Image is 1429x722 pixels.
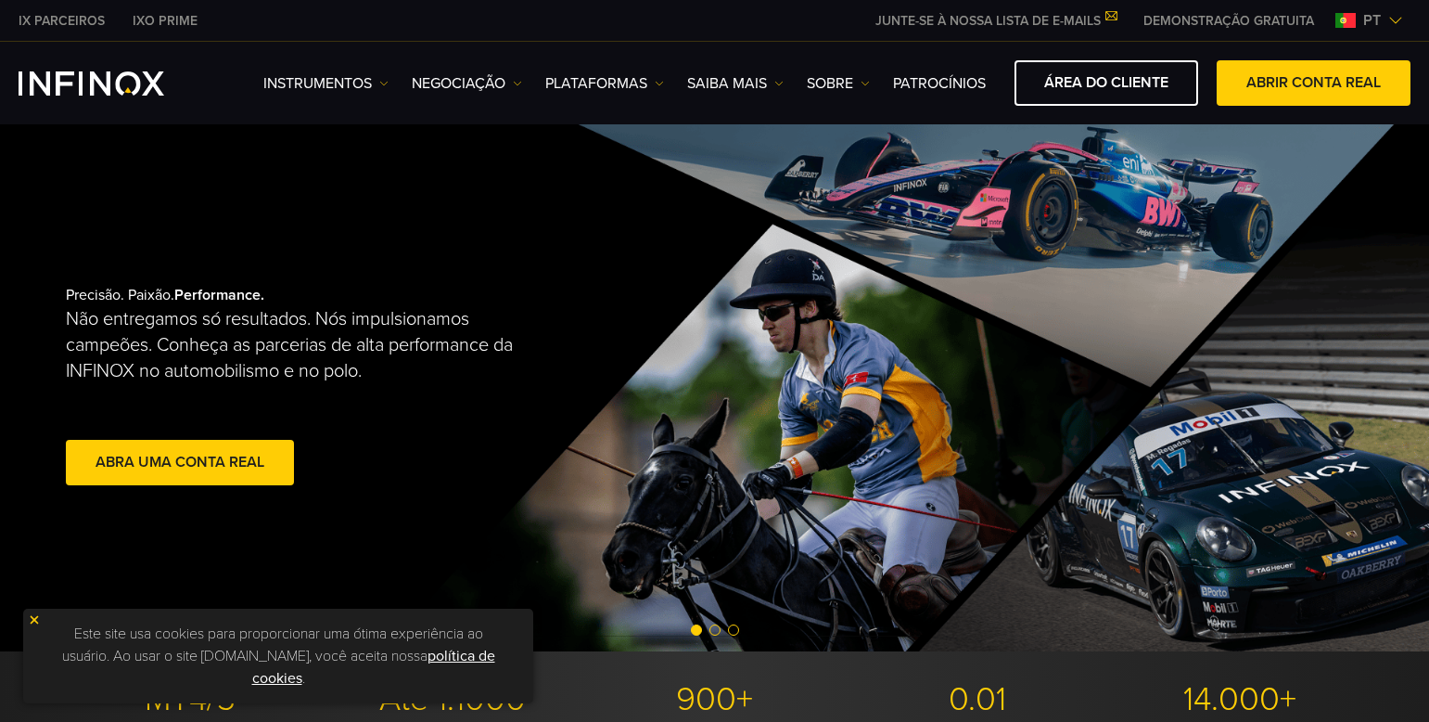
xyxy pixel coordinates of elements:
[5,11,119,31] a: INFINOX
[709,625,721,636] span: Go to slide 2
[119,11,211,31] a: INFINOX
[1217,60,1410,106] a: ABRIR CONTA REAL
[728,625,739,636] span: Go to slide 3
[893,72,986,95] a: Patrocínios
[1356,9,1388,32] span: pt
[1129,11,1328,31] a: INFINOX MENU
[853,679,1102,720] p: 0.01
[66,306,533,384] p: Não entregamos só resultados. Nós impulsionamos campeões. Conheça as parcerias de alta performanc...
[687,72,784,95] a: Saiba mais
[545,72,664,95] a: PLATAFORMAS
[263,72,389,95] a: Instrumentos
[66,440,294,485] a: abra uma conta real
[1014,60,1198,106] a: ÁREA DO CLIENTE
[861,13,1129,29] a: JUNTE-SE À NOSSA LISTA DE E-MAILS
[19,71,208,96] a: INFINOX Logo
[1116,679,1364,720] p: 14.000+
[807,72,870,95] a: SOBRE
[32,618,524,694] p: Este site usa cookies para proporcionar uma ótima experiência ao usuário. Ao usar o site [DOMAIN_...
[28,613,41,626] img: yellow close icon
[591,679,839,720] p: 900+
[174,286,264,304] strong: Performance.
[66,256,650,520] div: Precisão. Paixão.
[691,625,702,636] span: Go to slide 1
[412,72,522,95] a: NEGOCIAÇÃO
